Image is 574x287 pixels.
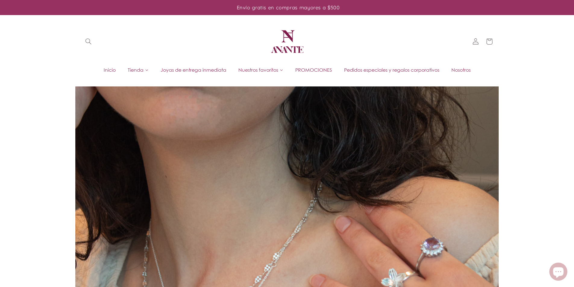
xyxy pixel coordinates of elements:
summary: Búsqueda [81,35,95,48]
span: Nuestros favoritos [238,67,278,73]
a: Nosotros [445,65,477,74]
a: Joyas de entrega inmediata [155,65,232,74]
inbox-online-store-chat: Chat de la tienda online Shopify [547,263,569,282]
a: Nuestros favoritos [232,65,289,74]
span: Tienda [128,67,143,73]
a: PROMOCIONES [289,65,338,74]
a: Tienda [122,65,155,74]
span: Joyas de entrega inmediata [161,67,226,73]
span: PROMOCIONES [295,67,332,73]
a: Inicio [98,65,122,74]
span: Envío gratis en compras mayores a $500 [237,4,340,11]
a: Pedidos especiales y regalos corporativos [338,65,445,74]
a: Anante Joyería | Diseño mexicano [267,21,308,62]
span: Pedidos especiales y regalos corporativos [344,67,439,73]
img: Anante Joyería | Diseño mexicano [269,23,305,60]
span: Inicio [104,67,116,73]
span: Nosotros [451,67,471,73]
